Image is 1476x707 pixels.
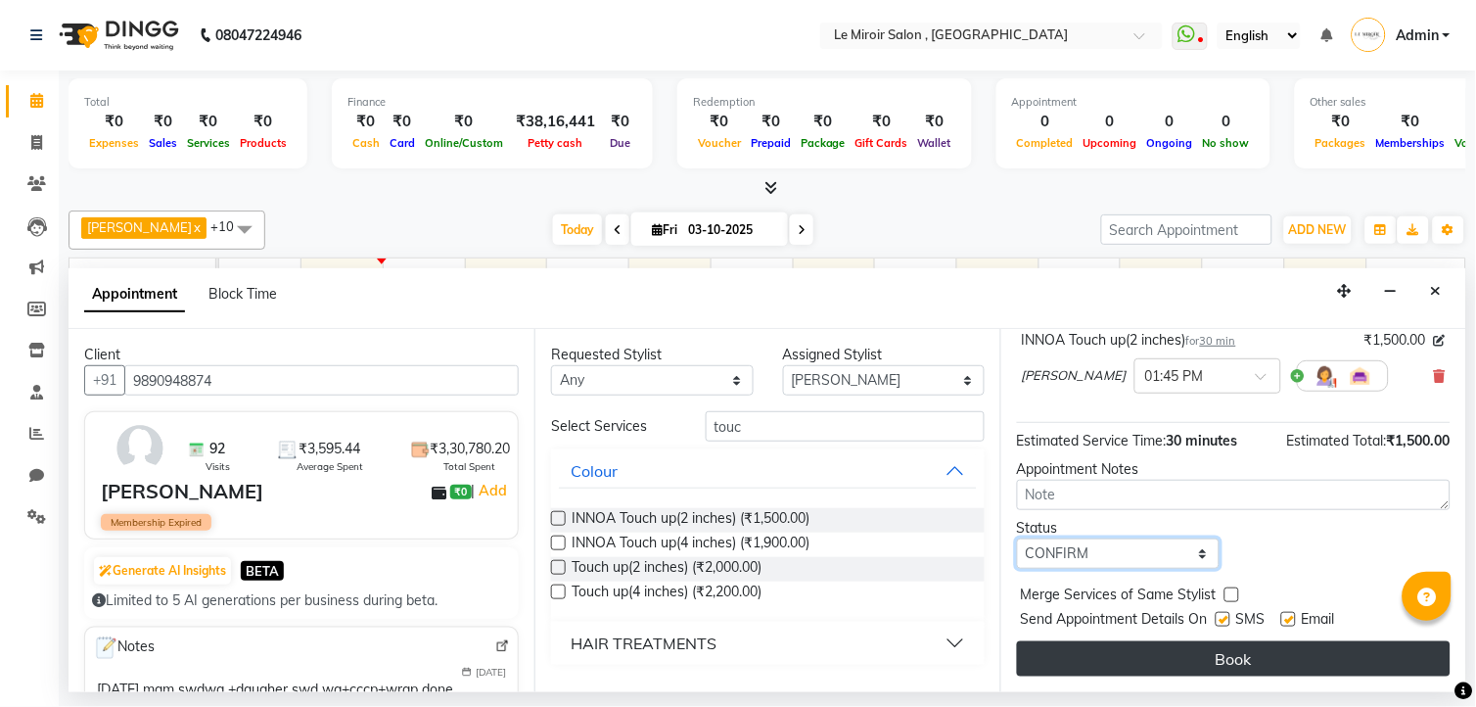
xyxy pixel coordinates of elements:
[1200,334,1236,348] span: 30 min
[647,222,682,237] span: Fri
[508,111,603,133] div: ₹38,16,441
[851,136,913,150] span: Gift Cards
[384,262,446,291] a: 9:00 AM
[1186,334,1236,348] small: for
[682,215,780,245] input: 2025-10-03
[1434,335,1446,347] i: Edit price
[524,136,588,150] span: Petty cash
[235,136,292,150] span: Products
[84,365,125,396] button: +91
[1079,111,1142,133] div: 0
[144,111,182,133] div: ₹0
[693,136,746,150] span: Voucher
[559,453,977,489] button: Colour
[112,420,168,477] img: avatar
[215,8,301,63] b: 08047224946
[192,219,201,235] a: x
[1364,330,1426,351] span: ₹1,500.00
[746,111,796,133] div: ₹0
[1167,432,1238,449] span: 30 minutes
[347,94,637,111] div: Finance
[1285,262,1347,291] a: 8:00 PM
[1017,641,1451,677] button: Book
[1012,94,1255,111] div: Appointment
[1101,214,1272,245] input: Search Appointment
[301,262,364,291] a: 8:00 AM
[1289,222,1347,237] span: ADD NEW
[1422,276,1451,306] button: Close
[206,459,230,474] span: Visits
[1012,111,1079,133] div: 0
[1039,262,1101,291] a: 5:00 PM
[208,285,277,303] span: Block Time
[913,111,956,133] div: ₹0
[1079,136,1142,150] span: Upcoming
[385,111,420,133] div: ₹0
[1203,262,1265,291] a: 7:00 PM
[347,111,385,133] div: ₹0
[1287,432,1387,449] span: Estimated Total:
[420,111,508,133] div: ₹0
[572,533,809,557] span: INNOA Touch up(4 inches) (₹1,900.00)
[385,136,420,150] span: Card
[1021,609,1208,634] span: Send Appointment Details On
[746,136,796,150] span: Prepaid
[1284,216,1352,244] button: ADD NEW
[1017,432,1167,449] span: Estimated Service Time:
[1121,262,1182,291] a: 6:00 PM
[93,636,155,661] span: Notes
[92,590,511,611] div: Limited to 5 AI generations per business during beta.
[466,262,536,291] a: 10:00 AM
[1314,364,1337,388] img: Hairdresser.png
[571,632,716,655] div: HAIR TREATMENTS
[572,582,761,606] span: Touch up(4 inches) (₹2,200.00)
[875,262,937,291] a: 3:00 PM
[605,136,635,150] span: Due
[1302,609,1335,634] span: Email
[1142,111,1198,133] div: 0
[50,8,184,63] img: logo
[430,439,510,459] span: ₹3,30,780.20
[536,416,691,437] div: Select Services
[476,665,506,680] span: [DATE]
[1387,432,1451,449] span: ₹1,500.00
[87,219,192,235] span: [PERSON_NAME]
[1352,18,1386,52] img: Admin
[1017,518,1220,539] div: Status
[124,365,519,396] input: Search by Name/Mobile/Email/Code
[553,214,602,245] span: Today
[1311,111,1371,133] div: ₹0
[84,277,185,312] span: Appointment
[1198,111,1255,133] div: 0
[84,136,144,150] span: Expenses
[1198,136,1255,150] span: No show
[84,345,519,365] div: Client
[1021,585,1217,609] span: Merge Services of Same Stylist
[420,136,508,150] span: Online/Custom
[347,136,385,150] span: Cash
[559,626,977,661] button: HAIR TREATMENTS
[209,439,225,459] span: 92
[913,136,956,150] span: Wallet
[84,94,292,111] div: Total
[472,479,510,502] span: |
[299,439,360,459] span: ₹3,595.44
[101,477,263,506] div: [PERSON_NAME]
[794,262,855,291] a: 2:00 PM
[706,411,985,442] input: Search by service name
[1022,330,1236,351] div: INNOA Touch up(2 inches)
[693,111,746,133] div: ₹0
[1349,364,1372,388] img: Interior.png
[1236,609,1266,634] span: SMS
[94,557,231,585] button: Generate AI Insights
[77,267,118,285] span: Stylist
[297,459,363,474] span: Average Spent
[1367,262,1429,291] a: 9:00 PM
[551,345,754,365] div: Requested Stylist
[182,111,235,133] div: ₹0
[1142,136,1198,150] span: Ongoing
[182,136,235,150] span: Services
[476,479,510,502] a: Add
[101,514,211,531] span: Membership Expired
[629,262,699,291] a: 12:00 PM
